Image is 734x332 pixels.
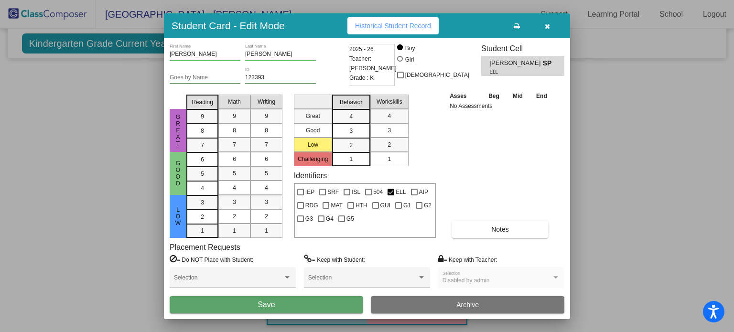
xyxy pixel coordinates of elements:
[233,226,236,235] span: 1
[419,186,428,198] span: AIP
[443,277,490,284] span: Disabled by admin
[228,97,241,106] span: Math
[233,183,236,192] span: 4
[265,169,268,178] span: 5
[265,226,268,235] span: 1
[170,296,363,313] button: Save
[172,20,285,32] h3: Student Card - Edit Mode
[201,127,204,135] span: 8
[233,112,236,120] span: 9
[174,206,183,226] span: Low
[349,141,353,150] span: 2
[491,225,509,233] span: Notes
[489,58,542,68] span: [PERSON_NAME]
[327,186,339,198] span: SRF
[346,213,354,225] span: G5
[447,101,554,111] td: No Assessments
[543,58,556,68] span: SP
[481,44,564,53] h3: Student Cell
[438,255,497,264] label: = Keep with Teacher:
[265,183,268,192] span: 4
[373,186,383,198] span: 504
[388,126,391,135] span: 3
[340,98,362,107] span: Behavior
[170,255,253,264] label: = Do NOT Place with Student:
[201,170,204,178] span: 5
[170,75,240,81] input: goes by name
[201,184,204,193] span: 4
[388,112,391,120] span: 4
[352,186,360,198] span: ISL
[349,44,374,54] span: 2025 - 26
[245,75,316,81] input: Enter ID
[377,97,402,106] span: Workskills
[529,91,554,101] th: End
[456,301,479,309] span: Archive
[405,44,415,53] div: Boy
[233,212,236,221] span: 2
[447,91,482,101] th: Asses
[347,17,439,34] button: Historical Student Record
[371,296,564,313] button: Archive
[201,213,204,221] span: 2
[305,200,318,211] span: RDG
[201,141,204,150] span: 7
[355,22,431,30] span: Historical Student Record
[349,54,397,73] span: Teacher: [PERSON_NAME]
[170,243,240,252] label: Placement Requests
[388,140,391,149] span: 2
[388,155,391,163] span: 1
[403,200,411,211] span: G1
[258,97,275,106] span: Writing
[201,198,204,207] span: 3
[349,73,374,83] span: Grade : K
[356,200,367,211] span: HTH
[326,213,334,225] span: G4
[265,140,268,149] span: 7
[349,155,353,163] span: 1
[304,255,365,264] label: = Keep with Student:
[305,186,314,198] span: IEP
[294,171,327,180] label: Identifiers
[265,126,268,135] span: 8
[233,140,236,149] span: 7
[506,91,529,101] th: Mid
[233,155,236,163] span: 6
[265,198,268,206] span: 3
[349,112,353,121] span: 4
[265,112,268,120] span: 9
[201,112,204,121] span: 9
[482,91,507,101] th: Beg
[349,127,353,135] span: 3
[331,200,342,211] span: MAT
[233,169,236,178] span: 5
[265,155,268,163] span: 6
[452,221,548,238] button: Notes
[174,160,183,187] span: Good
[233,126,236,135] span: 8
[396,186,406,198] span: ELL
[305,213,313,225] span: G3
[201,155,204,164] span: 6
[380,200,390,211] span: GUI
[424,200,432,211] span: G2
[265,212,268,221] span: 2
[405,55,414,64] div: Girl
[201,226,204,235] span: 1
[489,68,536,75] span: ELL
[258,300,275,309] span: Save
[192,98,213,107] span: Reading
[233,198,236,206] span: 3
[174,114,183,147] span: Great
[405,69,469,81] span: [DEMOGRAPHIC_DATA]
